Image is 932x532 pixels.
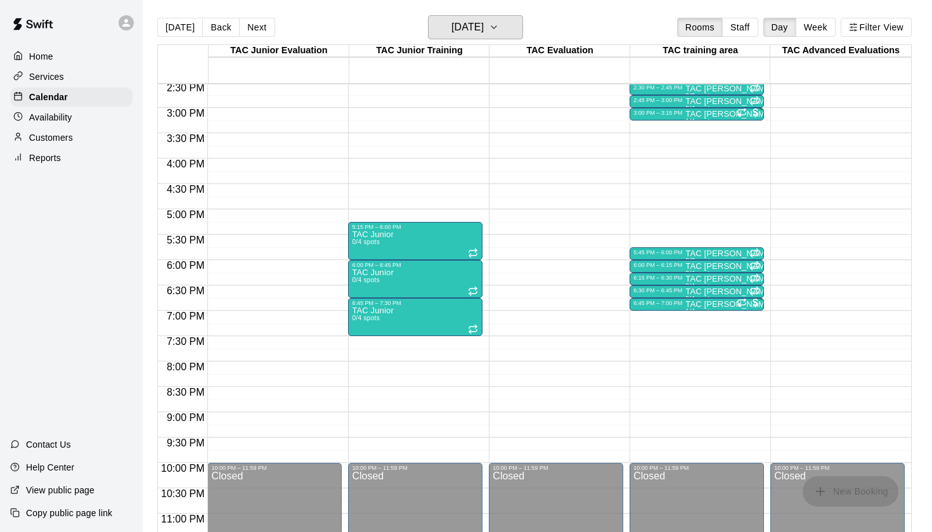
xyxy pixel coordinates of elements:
span: Recurring event [749,261,760,271]
div: Services [10,67,133,86]
span: 7:30 PM [164,336,208,347]
p: Copy public page link [26,507,112,519]
span: 3:30 PM [164,133,208,144]
span: Recurring event [468,248,478,258]
div: 10:00 PM – 11:59 PM [633,465,692,471]
span: 3:00 PM [164,108,208,119]
div: 6:30 PM – 6:45 PM [633,287,685,294]
div: 6:45 PM – 7:00 PM [633,300,685,306]
button: Week [796,18,836,37]
span: 0/4 spots filled [685,295,713,302]
div: Calendar [10,88,133,107]
div: 6:30 PM – 6:45 PM: TAC Todd/Brad [630,285,764,298]
div: 2:30 PM – 2:45 PM: TAC Tom/Mike [630,82,764,95]
p: Services [29,70,64,83]
button: [DATE] [157,18,203,37]
span: 0/3 spots filled [685,257,713,264]
p: View public page [26,484,94,496]
span: Recurring event [749,96,760,106]
div: 6:00 PM – 6:45 PM: TAC Junior [348,260,482,298]
span: 6:00 PM [164,260,208,271]
div: 2:30 PM – 2:45 PM [633,84,685,91]
span: 4:00 PM [164,159,208,169]
div: TAC training area [630,45,771,57]
span: 0/4 spots filled [685,270,713,277]
span: 6:30 PM [164,285,208,296]
span: All customers have paid [749,296,762,309]
div: 6:45 PM – 7:00 PM: TAC Todd/Brad [630,298,764,311]
div: 6:15 PM – 6:30 PM [633,275,685,281]
button: [DATE] [428,15,523,39]
span: Recurring event [468,286,478,296]
span: 9:00 PM [164,412,208,423]
div: 6:15 PM – 6:30 PM: TAC Todd/Brad [630,273,764,285]
span: Recurring event [749,273,760,283]
p: Help Center [26,461,74,474]
div: 10:00 PM – 11:59 PM [774,465,832,471]
div: 6:00 PM – 6:15 PM: TAC Todd/Brad [630,260,764,273]
button: Rooms [677,18,723,37]
span: 9:30 PM [164,438,208,448]
button: Next [239,18,275,37]
div: 5:15 PM – 6:00 PM: TAC Junior [348,222,482,260]
span: 11:00 PM [158,514,207,524]
div: 6:00 PM – 6:45 PM [352,262,404,268]
button: Day [763,18,796,37]
span: Recurring event [749,286,760,296]
button: Filter View [841,18,912,37]
div: 6:45 PM – 7:30 PM [352,300,404,306]
p: Home [29,50,53,63]
div: 2:45 PM – 3:00 PM [633,97,685,103]
span: 0/4 spots filled [352,276,380,283]
span: 0/4 spots filled [352,238,380,245]
p: Contact Us [26,438,71,451]
div: 5:15 PM – 6:00 PM [352,224,404,230]
span: 0/4 spots filled [352,315,380,321]
div: 3:00 PM – 3:15 PM: TAC Todd/Brad [630,108,764,120]
div: 10:00 PM – 11:59 PM [352,465,410,471]
span: 0/3 spots filled [685,93,713,100]
button: Staff [722,18,758,37]
span: Recurring event [468,324,478,334]
span: All customers have paid [749,106,762,119]
div: TAC Evaluation [489,45,630,57]
a: Customers [10,128,133,147]
div: Reports [10,148,133,167]
span: 1/4 spots filled [685,308,713,315]
p: Reports [29,152,61,164]
span: You don't have the permission to add bookings [803,485,898,496]
span: 8:30 PM [164,387,208,398]
span: Recurring event [749,83,760,93]
div: 6:00 PM – 6:15 PM [633,262,685,268]
p: Customers [29,131,73,144]
div: TAC Advanced Evaluations [770,45,911,57]
span: Recurring event [737,297,747,308]
div: 6:45 PM – 7:30 PM: TAC Junior [348,298,482,336]
a: Availability [10,108,133,127]
p: Calendar [29,91,68,103]
span: 8:00 PM [164,361,208,372]
div: 3:00 PM – 3:15 PM [633,110,685,116]
span: 10:30 PM [158,488,207,499]
span: Recurring event [737,107,747,117]
p: Availability [29,111,72,124]
span: 5:00 PM [164,209,208,220]
button: Back [202,18,240,37]
span: 0/4 spots filled [685,105,713,112]
div: 5:45 PM – 6:00 PM: TAC Tom/Mike [630,247,764,260]
div: 5:45 PM – 6:00 PM [633,249,685,256]
div: TAC Junior Training [349,45,490,57]
a: Home [10,47,133,66]
h6: [DATE] [451,18,484,36]
div: TAC Junior Evaluation [209,45,349,57]
span: 7:00 PM [164,311,208,321]
div: 2:45 PM – 3:00 PM: TAC Todd/Brad [630,95,764,108]
span: 0/4 spots filled [685,283,713,290]
span: Recurring event [749,248,760,258]
span: 1/4 spots filled [685,118,713,125]
div: 10:00 PM – 11:59 PM [211,465,269,471]
span: 5:30 PM [164,235,208,245]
